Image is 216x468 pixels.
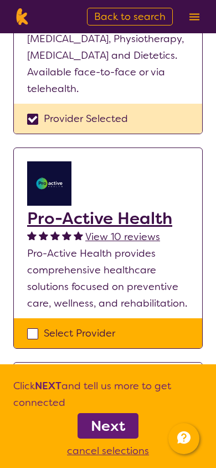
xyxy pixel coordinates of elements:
[27,231,37,240] img: fullstar
[78,413,138,439] a: Next
[13,442,203,459] p: cancel selections
[91,416,125,435] b: Next
[189,13,199,21] img: menu
[50,231,60,240] img: fullstar
[168,423,199,454] button: Channel Menu
[94,10,166,23] span: Back to search
[62,231,71,240] img: fullstar
[74,231,83,240] img: fullstar
[85,230,160,243] span: View 10 reviews
[13,378,203,411] p: Click and tell us more to get connected
[13,8,30,25] img: Karista logo
[85,228,160,245] a: View 10 reviews
[27,245,189,312] p: Pro-Active Health provides comprehensive healthcare solutions focused on preventive care, wellnes...
[35,379,61,393] b: NEXT
[27,161,71,206] img: jdgr5huzsaqxc1wfufya.png
[87,8,173,26] a: Back to search
[27,208,172,228] a: Pro-Active Health
[39,231,48,240] img: fullstar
